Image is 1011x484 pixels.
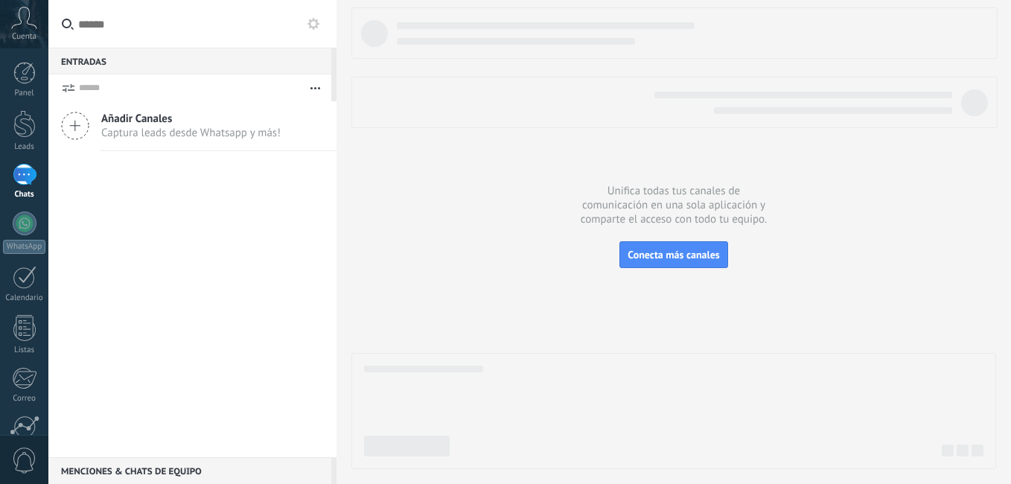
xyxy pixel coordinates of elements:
span: Añadir Canales [101,112,281,126]
div: Entradas [48,48,331,74]
div: Calendario [3,293,46,303]
div: WhatsApp [3,240,45,254]
span: Cuenta [12,32,36,42]
div: Correo [3,394,46,404]
button: Conecta más canales [619,241,727,268]
div: Menciones & Chats de equipo [48,457,331,484]
div: Chats [3,190,46,200]
div: Leads [3,142,46,152]
div: Panel [3,89,46,98]
span: Conecta más canales [628,248,719,261]
span: Captura leads desde Whatsapp y más! [101,126,281,140]
div: Listas [3,346,46,355]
